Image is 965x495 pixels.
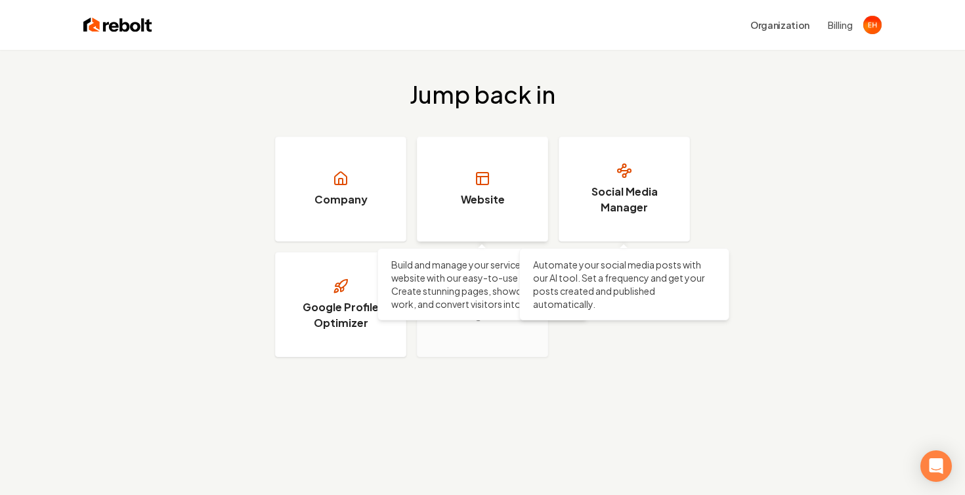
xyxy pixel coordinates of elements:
[410,81,555,108] h2: Jump back in
[314,192,368,207] h3: Company
[575,184,674,215] h3: Social Media Manager
[533,258,716,311] p: Automate your social media posts with our AI tool. Set a frequency and get your posts created and...
[275,137,406,242] a: Company
[391,258,574,311] p: Build and manage your service business website with our easy-to-use editor. Create stunning pages...
[920,450,952,482] div: Open Intercom Messenger
[83,16,152,34] img: Rebolt Logo
[742,13,817,37] button: Organization
[417,137,548,242] a: Website
[291,299,390,331] h3: Google Profile Optimizer
[559,137,690,242] a: Social Media Manager
[863,16,882,34] button: Open user button
[828,18,853,32] button: Billing
[275,252,406,357] a: Google Profile Optimizer
[863,16,882,34] img: Eric Hernandez
[461,192,505,207] h3: Website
